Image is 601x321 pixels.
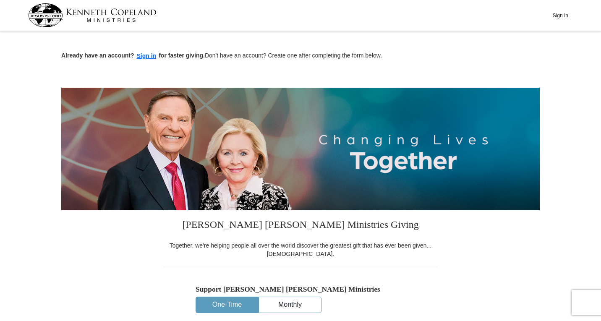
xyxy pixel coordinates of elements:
img: kcm-header-logo.svg [28,3,157,27]
h3: [PERSON_NAME] [PERSON_NAME] Ministries Giving [164,210,437,241]
button: One-Time [196,297,258,313]
p: Don't have an account? Create one after completing the form below. [61,51,540,61]
div: Together, we're helping people all over the world discover the greatest gift that has ever been g... [164,241,437,258]
strong: Already have an account? for faster giving. [61,52,205,59]
button: Monthly [259,297,321,313]
button: Sign in [134,51,159,61]
h5: Support [PERSON_NAME] [PERSON_NAME] Ministries [196,285,405,294]
button: Sign In [548,9,573,22]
